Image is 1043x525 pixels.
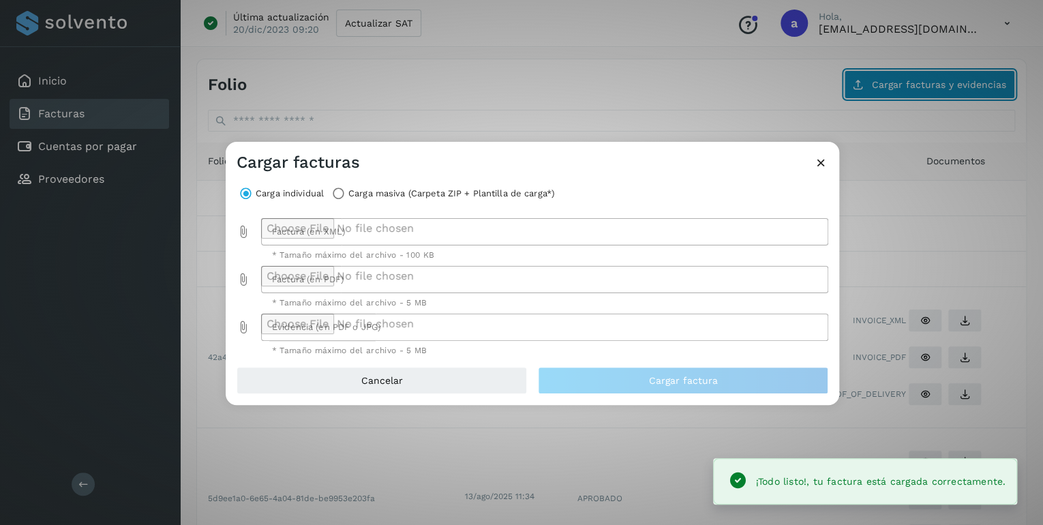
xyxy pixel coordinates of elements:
[272,299,818,307] div: * Tamaño máximo del archivo - 5 MB
[348,184,555,203] label: Carga masiva (Carpeta ZIP + Plantilla de carga*)
[272,346,818,355] div: * Tamaño máximo del archivo - 5 MB
[538,367,828,394] button: Cargar factura
[237,367,527,394] button: Cancelar
[237,320,250,334] i: Evidencia (en PDF o JPG) prepended action
[272,251,818,259] div: * Tamaño máximo del archivo - 100 KB
[256,184,324,203] label: Carga individual
[237,153,360,172] h3: Cargar facturas
[649,376,718,385] span: Cargar factura
[755,476,1006,487] span: ¡Todo listo!, tu factura está cargada correctamente.
[361,376,403,385] span: Cancelar
[237,273,250,286] i: Factura (en PDF) prepended action
[237,225,250,239] i: Factura (en XML) prepended action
